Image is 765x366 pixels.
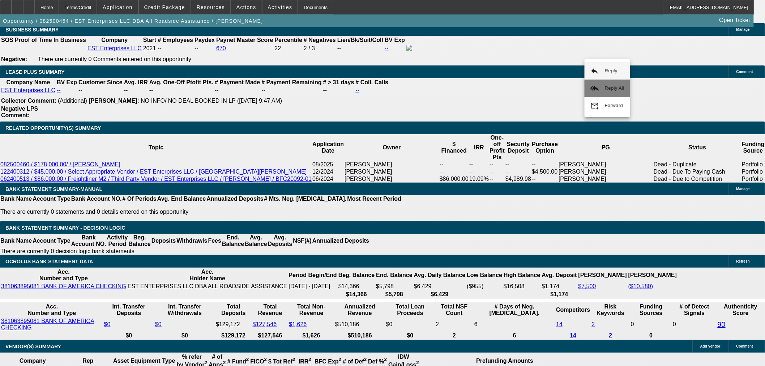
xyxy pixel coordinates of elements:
span: OCROLUS BANK STATEMENT DATA [5,259,93,264]
sup: 2 [292,357,295,362]
a: EST Enterprises LLC [87,45,142,51]
th: End. Balance [222,234,244,248]
b: # Negatives [304,37,336,43]
b: # Fund [227,358,249,365]
span: Refresh [736,259,750,263]
sup: 2 [205,360,207,366]
a: $1,626 [289,321,307,327]
b: # Employees [158,37,193,43]
span: Opportunity / 082500454 / EST Enterprises LLC DBA All Roadside Assistance / [PERSON_NAME] [3,18,263,24]
td: -- [489,175,505,183]
b: Paynet Master Score [216,37,273,43]
div: $510,186 [335,321,385,328]
th: Period Begin/End [289,268,337,282]
th: $0 [386,332,435,339]
td: -- [78,87,123,94]
td: -- [194,44,215,52]
b: BV Exp [385,37,405,43]
div: 2 / 3 [304,45,336,52]
span: Bank Statement Summary - Decision Logic [5,225,125,231]
th: # of Detect Signals [672,303,717,317]
button: Application [97,0,138,14]
a: $0 [104,321,111,327]
span: LEASE PLUS SUMMARY [5,69,65,75]
td: 19.09% [469,175,489,183]
sup: 2 [339,357,341,362]
th: 0 [631,332,672,339]
th: Total Non-Revenue [289,303,334,317]
td: $4,500.00 [531,168,558,175]
a: 14 [570,332,577,339]
span: Manage [736,187,750,191]
a: EST Enterprises LLC [1,87,55,93]
td: 2 [435,318,473,331]
b: Customer Since [78,79,123,85]
span: There are currently 0 Comments entered on this opportunity [38,56,191,62]
th: Application Date [312,134,344,161]
th: IRR [469,134,489,161]
a: 2 [592,321,595,327]
td: -- [469,161,489,168]
button: Actions [231,0,262,14]
th: Total Revenue [252,303,288,317]
th: Bank Account NO. [71,195,122,203]
td: -- [337,44,384,52]
span: Reply All [605,85,624,91]
b: # Coll. Calls [356,79,389,85]
th: $0 [104,332,154,339]
th: PG [558,134,653,161]
th: One-off Profit Pts [489,134,505,161]
b: Avg. IRR [124,79,148,85]
th: 2 [435,332,473,339]
a: Open Ticket [717,14,753,26]
td: $5,798 [376,283,413,290]
th: Proof of Time In Business [14,37,86,44]
th: Int. Transfer Withdrawals [155,303,215,317]
td: -- [439,161,469,168]
td: -- [323,87,355,94]
sup: 2 [309,357,311,362]
th: $6,429 [414,291,466,298]
a: 90 [718,320,726,328]
td: -- [505,161,531,168]
th: $1,174 [542,291,577,298]
b: BV Exp [57,79,77,85]
th: Bank Account NO. [71,234,107,248]
td: 08/2025 [312,161,344,168]
th: [PERSON_NAME] [628,268,677,282]
sup: 2 [246,357,249,362]
th: Withdrawls [176,234,208,248]
span: BANK STATEMENT SUMMARY-MANUAL [5,186,102,192]
td: $14,366 [338,283,375,290]
b: FICO [251,358,267,365]
th: Owner [344,134,439,161]
b: Company [101,37,128,43]
td: $0 [386,318,435,331]
td: EST ENTERPRISES LLC DBA ALL ROADSIDE ASSISTANCE [127,283,288,290]
th: Annualized Deposits [312,234,369,248]
span: VENDOR(S) SUMMARY [5,344,61,349]
th: Annualized Deposits [206,195,264,203]
span: (Additional) [58,98,87,104]
td: [PERSON_NAME] [344,161,439,168]
span: Manage [736,27,750,31]
th: $127,546 [252,332,288,339]
th: Acc. Number and Type [1,303,103,317]
td: Portfolio [742,168,765,175]
a: ($10,580) [628,283,653,289]
th: Avg. Balance [244,234,267,248]
a: $127,546 [253,321,277,327]
a: $0 [155,321,162,327]
b: Def % [368,358,387,365]
td: $86,000.00 [439,175,469,183]
span: Comment [736,70,753,74]
b: Negative: [1,56,27,62]
th: 6 [474,332,555,339]
b: Company [20,358,46,364]
th: $510,186 [335,332,385,339]
td: [PERSON_NAME] [558,168,653,175]
td: -- [124,87,148,94]
td: $4,989.98 [505,175,531,183]
td: -- [531,161,558,168]
span: Forward [605,103,623,108]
